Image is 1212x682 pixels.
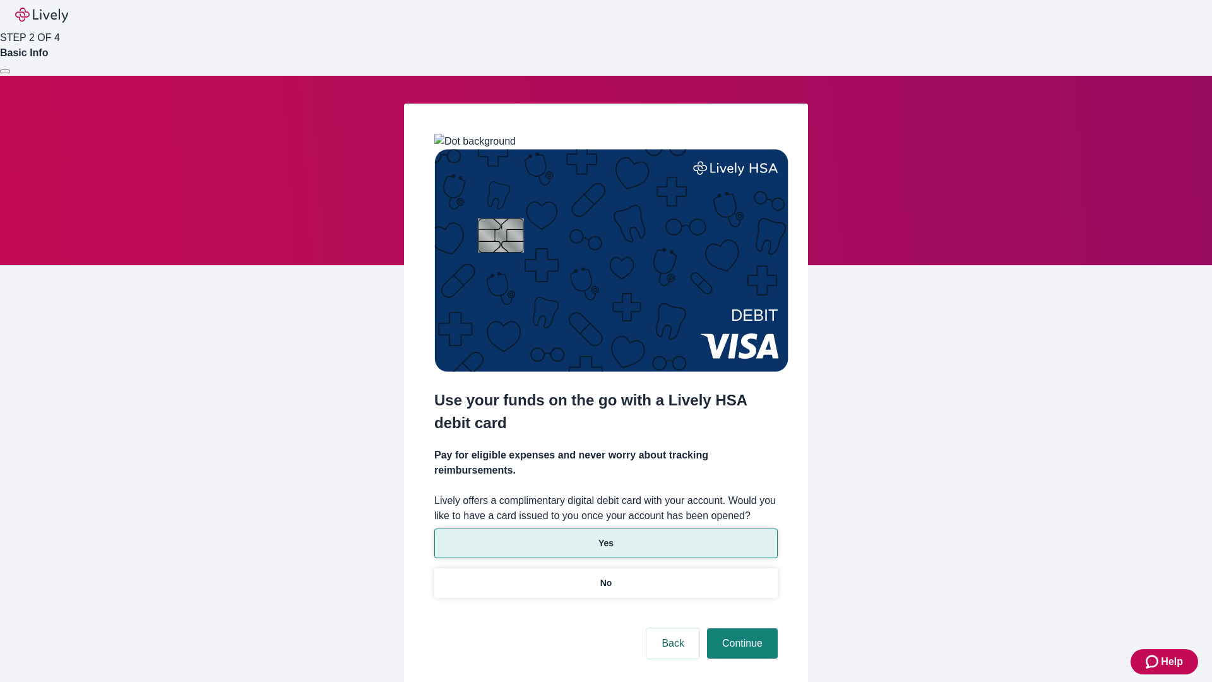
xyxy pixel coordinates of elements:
[600,577,612,590] p: No
[434,389,778,434] h2: Use your funds on the go with a Lively HSA debit card
[434,493,778,523] label: Lively offers a complimentary digital debit card with your account. Would you like to have a card...
[1161,654,1183,669] span: Help
[15,8,68,23] img: Lively
[707,628,778,659] button: Continue
[598,537,614,550] p: Yes
[434,149,788,372] img: Debit card
[434,448,778,478] h4: Pay for eligible expenses and never worry about tracking reimbursements.
[434,529,778,558] button: Yes
[1146,654,1161,669] svg: Zendesk support icon
[646,628,699,659] button: Back
[434,134,516,149] img: Dot background
[434,568,778,598] button: No
[1131,649,1198,674] button: Zendesk support iconHelp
